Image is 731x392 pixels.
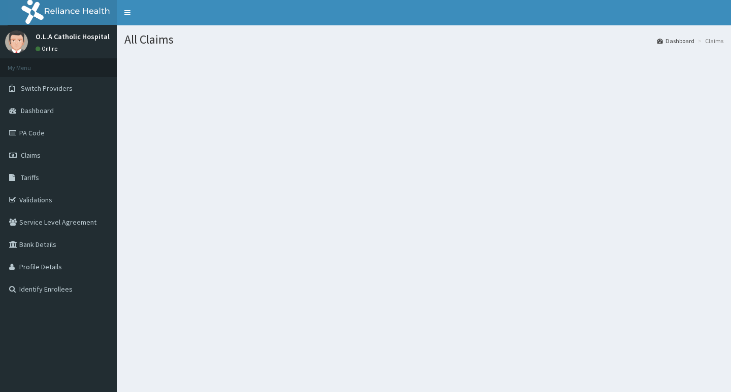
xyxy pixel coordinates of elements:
[36,33,110,40] p: O.L.A Catholic Hospital
[21,173,39,182] span: Tariffs
[36,45,60,52] a: Online
[5,30,28,53] img: User Image
[657,37,694,45] a: Dashboard
[21,151,41,160] span: Claims
[695,37,723,45] li: Claims
[21,106,54,115] span: Dashboard
[124,33,723,46] h1: All Claims
[21,84,73,93] span: Switch Providers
